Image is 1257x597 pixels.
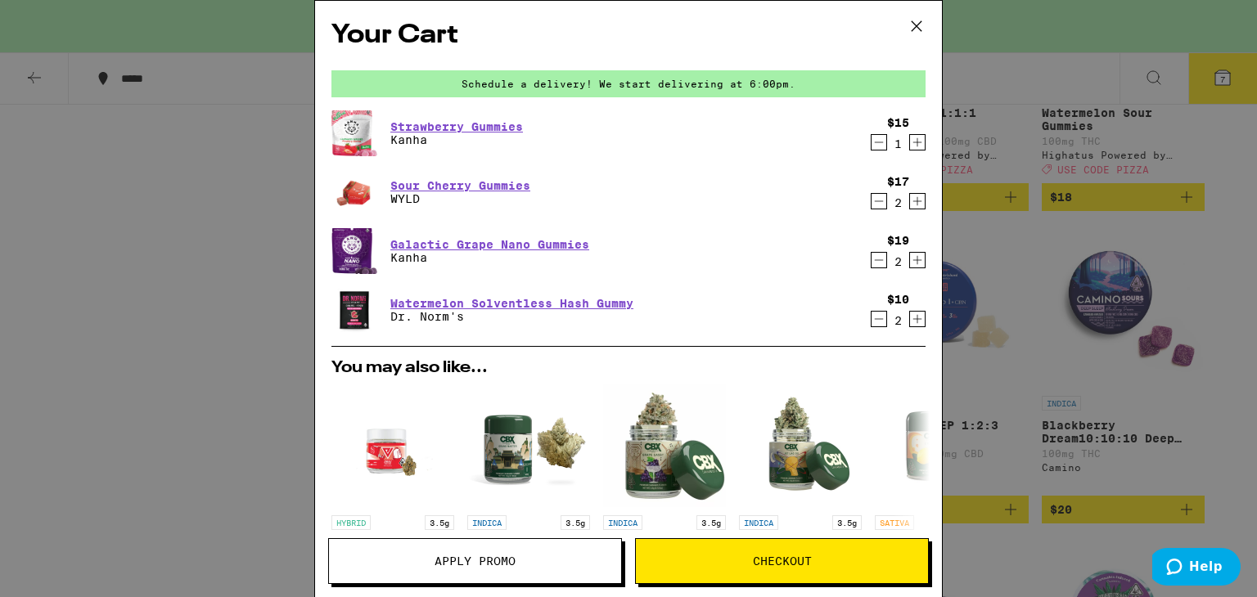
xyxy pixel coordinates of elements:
[390,238,589,251] a: Galactic Grape Nano Gummies
[390,251,589,264] p: Kanha
[331,169,377,215] img: WYLD - Sour Cherry Gummies
[561,515,590,530] p: 3.5g
[871,134,887,150] button: Decrement
[425,515,454,530] p: 3.5g
[331,360,926,376] h2: You may also like...
[390,310,633,323] p: Dr. Norm's
[875,515,914,530] p: SATIVA
[887,175,909,188] div: $17
[909,252,926,268] button: Increment
[739,515,778,530] p: INDICA
[887,314,909,327] div: 2
[331,227,377,276] img: Kanha - Galactic Grape Nano Gummies
[390,133,523,146] p: Kanha
[635,538,929,584] button: Checkout
[909,311,926,327] button: Increment
[390,179,530,192] a: Sour Cherry Gummies
[331,384,454,507] img: Ember Valley - Zerealz - 3.5g
[887,234,909,247] div: $19
[603,384,726,507] img: Cannabiotix - Grape Gasby - 3.5g
[331,286,377,334] img: Dr. Norm's - Watermelon Solventless Hash Gummy
[603,515,642,530] p: INDICA
[875,384,998,507] img: Cannabiotix - L'Orange - 3.5g
[871,311,887,327] button: Decrement
[909,193,926,209] button: Increment
[887,293,909,306] div: $10
[887,196,909,209] div: 2
[328,538,622,584] button: Apply Promo
[390,192,530,205] p: WYLD
[435,555,516,567] span: Apply Promo
[331,70,926,97] div: Schedule a delivery! We start delivering at 6:00pm.
[887,116,909,129] div: $15
[467,515,507,530] p: INDICA
[331,109,377,158] img: Kanha - Strawberry Gummies
[390,120,523,133] a: Strawberry Gummies
[390,297,633,310] a: Watermelon Solventless Hash Gummy
[739,384,862,507] img: Cannabiotix - Jet Lag OG - 3.5g
[696,515,726,530] p: 3.5g
[331,17,926,54] h2: Your Cart
[871,252,887,268] button: Decrement
[909,134,926,150] button: Increment
[887,255,909,268] div: 2
[871,193,887,209] button: Decrement
[832,515,862,530] p: 3.5g
[467,384,590,507] img: Cannabiotix - Grand Master - 3.5g
[1152,548,1241,589] iframe: Opens a widget where you can find more information
[753,555,812,567] span: Checkout
[887,137,909,150] div: 1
